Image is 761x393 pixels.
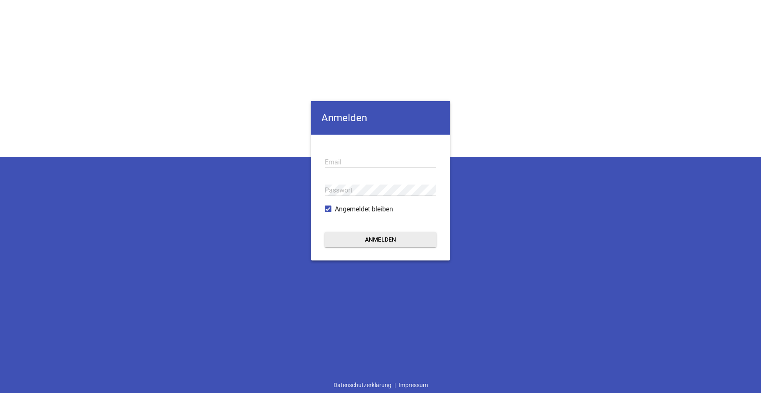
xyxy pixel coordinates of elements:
button: Anmelden [325,232,436,247]
h4: Anmelden [311,101,450,135]
a: Impressum [396,377,431,393]
a: Datenschutzerklärung [331,377,394,393]
span: Angemeldet bleiben [335,204,393,214]
div: | [331,377,431,393]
